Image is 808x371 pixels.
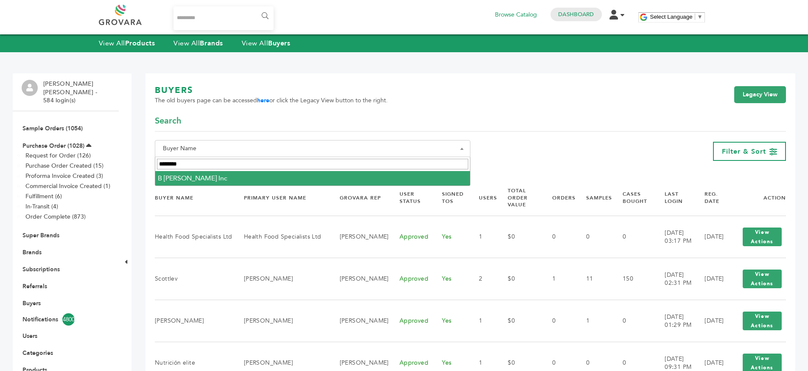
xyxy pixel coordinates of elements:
[542,216,576,258] td: 0
[389,300,432,342] td: Approved
[694,216,727,258] td: [DATE]
[734,86,786,103] a: Legacy View
[558,11,594,18] a: Dashboard
[25,172,103,180] a: Proforma Invoice Created (3)
[155,84,388,96] h1: BUYERS
[694,258,727,300] td: [DATE]
[495,10,537,20] a: Browse Catalog
[576,300,612,342] td: 1
[22,265,60,273] a: Subscriptions
[697,14,703,20] span: ▼
[173,39,223,48] a: View AllBrands
[743,270,782,288] button: View Actions
[233,180,329,216] th: Primary User Name
[25,162,103,170] a: Purchase Order Created (15)
[497,300,542,342] td: $0
[431,180,468,216] th: Signed TOS
[654,300,694,342] td: [DATE] 01:29 PM
[468,258,497,300] td: 2
[22,124,83,132] a: Sample Orders (1054)
[155,180,233,216] th: Buyer Name
[329,258,389,300] td: [PERSON_NAME]
[233,300,329,342] td: [PERSON_NAME]
[25,182,110,190] a: Commercial Invoice Created (1)
[22,299,41,307] a: Buyers
[497,258,542,300] td: $0
[468,216,497,258] td: 1
[25,213,86,221] a: Order Complete (873)
[155,258,233,300] td: Scottlev
[155,171,470,185] li: B [PERSON_NAME] Inc
[200,39,223,48] strong: Brands
[25,202,58,211] a: In-Transit (4)
[654,180,694,216] th: Last Login
[743,228,782,246] button: View Actions
[389,216,432,258] td: Approved
[22,142,84,150] a: Purchase Order (1028)
[743,312,782,330] button: View Actions
[329,300,389,342] td: [PERSON_NAME]
[468,300,497,342] td: 1
[431,258,468,300] td: Yes
[497,180,542,216] th: Total Order Value
[576,180,612,216] th: Samples
[22,313,109,326] a: Notifications4800
[25,192,62,200] a: Fulfillment (6)
[542,180,576,216] th: Orders
[125,39,155,48] strong: Products
[99,39,155,48] a: View AllProducts
[576,258,612,300] td: 11
[431,300,468,342] td: Yes
[22,349,53,357] a: Categories
[542,258,576,300] td: 1
[654,216,694,258] td: [DATE] 03:17 PM
[694,180,727,216] th: Reg. Date
[43,80,117,105] li: [PERSON_NAME] [PERSON_NAME] - 584 login(s)
[173,6,274,30] input: Search...
[722,147,766,156] span: Filter & Sort
[22,282,47,290] a: Referrals
[257,96,269,104] a: here
[233,258,329,300] td: [PERSON_NAME]
[242,39,291,48] a: View AllBuyers
[25,152,91,160] a: Request for Order (126)
[233,216,329,258] td: Health Food Specialists Ltd
[612,300,654,342] td: 0
[329,180,389,216] th: Grovara Rep
[497,216,542,258] td: $0
[155,115,181,127] span: Search
[728,180,786,216] th: Action
[694,300,727,342] td: [DATE]
[157,159,468,169] input: Search
[62,313,75,326] span: 4800
[431,216,468,258] td: Yes
[389,258,432,300] td: Approved
[159,143,466,155] span: Buyer Name
[22,231,59,239] a: Super Brands
[654,258,694,300] td: [DATE] 02:31 PM
[22,248,42,256] a: Brands
[22,332,37,340] a: Users
[612,258,654,300] td: 150
[155,96,388,105] span: The old buyers page can be accessed or click the Legacy View button to the right.
[22,80,38,96] img: profile.png
[612,216,654,258] td: 0
[329,216,389,258] td: [PERSON_NAME]
[650,14,693,20] span: Select Language
[268,39,290,48] strong: Buyers
[542,300,576,342] td: 0
[576,216,612,258] td: 0
[389,180,432,216] th: User Status
[155,216,233,258] td: Health Food Specialists Ltd
[468,180,497,216] th: Users
[650,14,703,20] a: Select Language​
[155,140,470,157] span: Buyer Name
[155,300,233,342] td: [PERSON_NAME]
[612,180,654,216] th: Cases Bought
